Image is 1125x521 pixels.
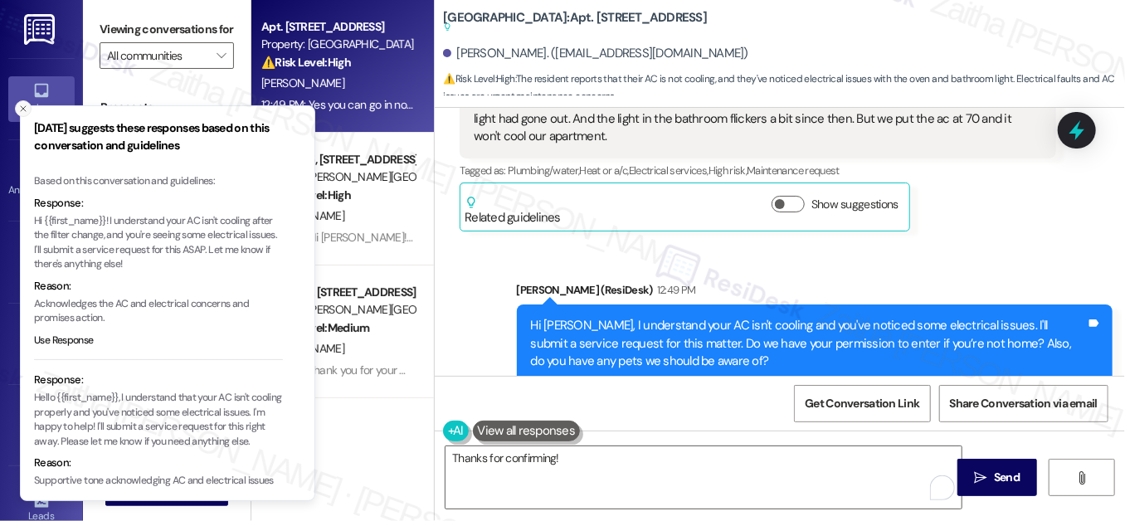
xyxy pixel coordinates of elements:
div: Tagged as: [460,158,1055,183]
span: Maintenance request [747,163,840,178]
div: [PERSON_NAME]. ([EMAIL_ADDRESS][DOMAIN_NAME]) [443,45,748,62]
span: : The resident reports that their AC is not cooling, and they've noticed electrical issues with t... [443,71,1125,106]
div: Hi [PERSON_NAME], I understand your AC isn't cooling and you've noticed some electrical issues. I... [531,317,1086,370]
div: Reason: [34,455,283,471]
span: Get Conversation Link [805,395,919,412]
p: Hi {{first_name}}! I understand your AC isn't cooling after the filter change, and you're seeing ... [34,214,283,272]
span: Plumbing/water , [508,163,579,178]
div: 12:49 PM: Yes you can go in no pets [261,97,431,112]
img: ResiDesk Logo [24,14,58,45]
div: Apt. 6~615, [STREET_ADDRESS] [261,151,415,168]
a: Insights • [8,321,75,366]
span: High risk , [709,163,748,178]
span: Heat or a/c , [580,163,629,178]
p: Acknowledges the AC and electrical concerns and promises action. [34,297,283,326]
p: Hello {{first_name}}, I understand that your AC isn't cooling properly and you've noticed some el... [34,391,283,449]
p: Supportive tone acknowledging AC and electrical issues and offering assistance. [34,474,283,503]
a: Inbox [8,76,75,121]
label: Viewing conversations for [100,17,234,42]
button: Use Response [34,334,94,348]
div: Apt. [STREET_ADDRESS] [261,18,415,36]
div: Reason: [34,278,283,295]
div: Property: [PERSON_NAME][GEOGRAPHIC_DATA] Apartments [261,301,415,319]
div: Response: [34,195,283,212]
a: Site Visit • [8,240,75,285]
span: [PERSON_NAME] [261,75,344,90]
span: Share Conversation via email [950,395,1098,412]
button: Send [957,459,1038,496]
button: Get Conversation Link [794,385,930,422]
h3: [DATE] suggests these responses based on this conversation and guidelines [34,119,283,154]
div: 12:49 PM [653,281,696,299]
textarea: To enrich screen reader interactions, please activate Accessibility in Grammarly extension settings [446,446,962,509]
a: Buildings [8,402,75,447]
div: Apt. 1~109, [STREET_ADDRESS] [261,284,415,301]
label: Show suggestions [811,196,899,213]
i:  [1075,471,1088,484]
b: [GEOGRAPHIC_DATA]: Apt. [STREET_ADDRESS] [443,9,707,37]
span: Send [994,469,1020,486]
div: Property: [PERSON_NAME][GEOGRAPHIC_DATA] Apartments [261,168,415,186]
i:  [217,49,226,62]
button: Close toast [15,100,32,117]
input: All communities [107,42,207,69]
span: Electrical services , [629,163,709,178]
strong: ⚠️ Risk Level: High [261,55,351,70]
div: Related guidelines [465,196,561,226]
i:  [975,471,987,484]
div: [PERSON_NAME] (ResiDesk) [517,281,1113,304]
div: Based on this conversation and guidelines: [34,174,283,189]
strong: ⚠️ Risk Level: High [443,72,514,85]
div: Hi [PERSON_NAME] I know they changed the filter [DATE], but our ac for some reason isn't wanting ... [474,75,1029,146]
div: Property: [GEOGRAPHIC_DATA] [261,36,415,53]
div: Response: [34,372,283,388]
button: Share Conversation via email [939,385,1108,422]
strong: 🔧 Risk Level: Medium [261,320,369,335]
